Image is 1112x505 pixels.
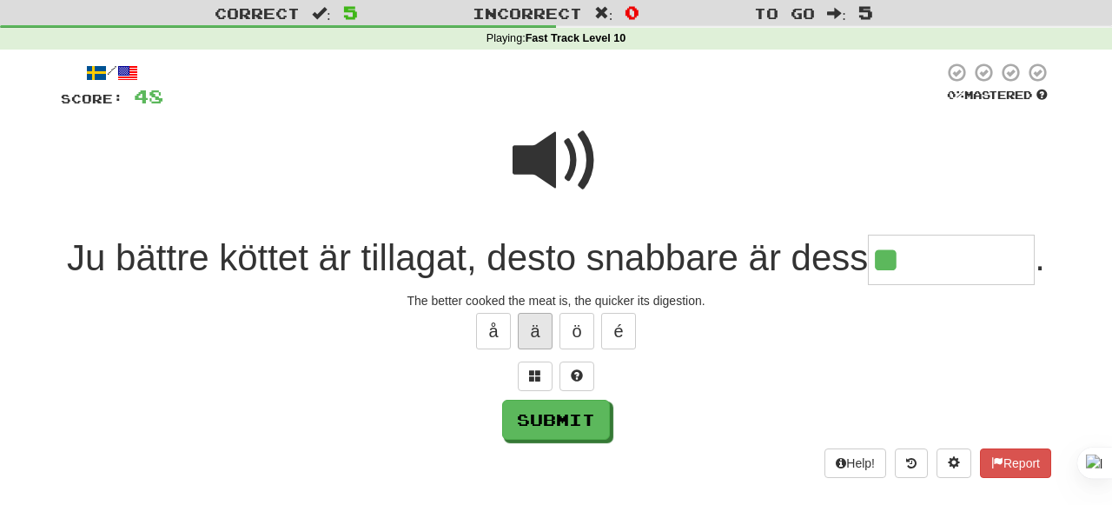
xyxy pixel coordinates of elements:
[1035,237,1045,278] span: .
[473,4,582,22] span: Incorrect
[559,362,594,391] button: Single letter hint - you only get 1 per sentence and score half the points! alt+h
[502,400,610,440] button: Submit
[980,449,1051,478] button: Report
[134,85,163,107] span: 48
[67,237,868,278] span: Ju bättre köttet är tillagat, desto snabbare är dess
[61,62,163,83] div: /
[518,362,553,391] button: Switch sentence to multiple choice alt+p
[343,2,358,23] span: 5
[61,292,1051,309] div: The better cooked the meat is, the quicker its digestion.
[518,313,553,349] button: ä
[754,4,815,22] span: To go
[943,88,1051,103] div: Mastered
[895,449,928,478] button: Round history (alt+y)
[827,6,846,21] span: :
[215,4,300,22] span: Correct
[476,313,511,349] button: å
[625,2,639,23] span: 0
[947,88,964,102] span: 0 %
[858,2,873,23] span: 5
[559,313,594,349] button: ö
[601,313,636,349] button: é
[312,6,331,21] span: :
[526,32,626,44] strong: Fast Track Level 10
[594,6,613,21] span: :
[824,449,886,478] button: Help!
[61,91,123,106] span: Score:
